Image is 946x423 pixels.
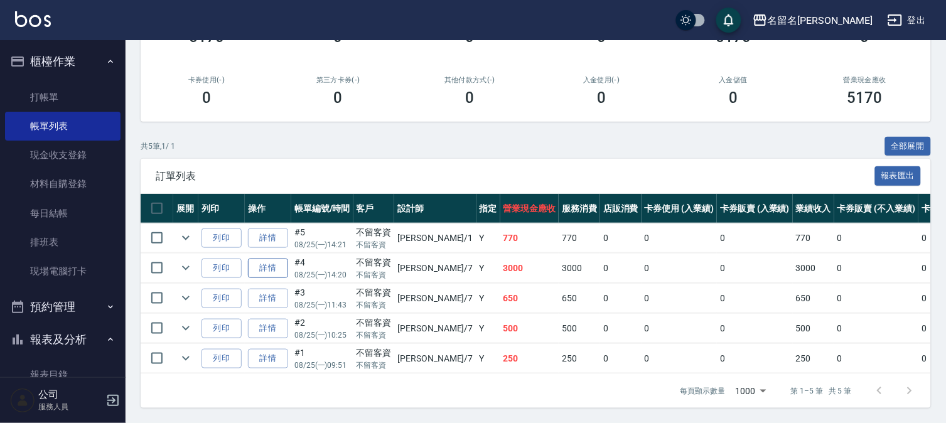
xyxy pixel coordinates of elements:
button: 報表匯出 [875,166,922,186]
button: expand row [176,349,195,368]
td: 250 [793,344,834,373]
div: 不留客資 [357,226,392,239]
td: 650 [559,284,600,313]
p: 不留客資 [357,239,392,250]
h2: 第三方卡券(-) [288,76,389,84]
button: 列印 [202,289,242,308]
button: 列印 [202,259,242,278]
h5: 公司 [38,388,102,401]
button: 列印 [202,319,242,338]
a: 詳情 [248,259,288,278]
p: 每頁顯示數量 [680,385,726,397]
span: 訂單列表 [156,170,875,183]
h3: 0 [729,89,738,107]
p: 不留客資 [357,299,392,311]
button: 櫃檯作業 [5,45,121,78]
h2: 入金使用(-) [551,76,652,84]
td: 0 [834,223,918,253]
td: 0 [717,284,793,313]
td: 770 [793,223,834,253]
td: 0 [834,314,918,343]
button: 列印 [202,228,242,248]
td: 0 [642,344,718,373]
h3: 0 [202,89,211,107]
button: expand row [176,319,195,338]
h2: 其他付款方式(-) [419,76,521,84]
p: 08/25 (一) 09:51 [294,360,350,371]
td: Y [476,254,500,283]
td: Y [476,284,500,313]
td: [PERSON_NAME] /7 [394,314,476,343]
td: 0 [834,284,918,313]
td: 0 [600,284,642,313]
th: 操作 [245,194,291,223]
div: 不留客資 [357,286,392,299]
p: 不留客資 [357,329,392,341]
td: 0 [600,223,642,253]
td: 3000 [793,254,834,283]
th: 業績收入 [793,194,834,223]
a: 每日結帳 [5,199,121,228]
td: 0 [642,314,718,343]
td: 0 [717,344,793,373]
th: 卡券販賣 (入業績) [717,194,793,223]
td: #3 [291,284,353,313]
td: #4 [291,254,353,283]
img: Logo [15,11,51,27]
td: 0 [600,314,642,343]
a: 詳情 [248,319,288,338]
th: 服務消費 [559,194,600,223]
td: 0 [642,223,718,253]
p: 08/25 (一) 10:25 [294,329,350,341]
td: #2 [291,314,353,343]
td: #5 [291,223,353,253]
a: 詳情 [248,349,288,368]
td: 3000 [500,254,559,283]
th: 展開 [173,194,198,223]
td: 0 [642,254,718,283]
th: 卡券使用 (入業績) [642,194,718,223]
a: 詳情 [248,289,288,308]
a: 詳情 [248,228,288,248]
h2: 卡券使用(-) [156,76,257,84]
h3: 0 [597,89,606,107]
div: 不留客資 [357,346,392,360]
td: [PERSON_NAME] /7 [394,254,476,283]
td: #1 [291,344,353,373]
td: 0 [834,254,918,283]
td: 650 [500,284,559,313]
a: 報表目錄 [5,360,121,389]
button: 登出 [883,9,931,32]
td: 500 [793,314,834,343]
button: expand row [176,228,195,247]
button: 列印 [202,349,242,368]
td: Y [476,223,500,253]
td: Y [476,344,500,373]
button: save [716,8,741,33]
button: 全部展開 [885,137,932,156]
p: 08/25 (一) 14:21 [294,239,350,250]
td: 0 [642,284,718,313]
td: 0 [600,344,642,373]
th: 營業現金應收 [500,194,559,223]
td: 0 [600,254,642,283]
a: 排班表 [5,228,121,257]
div: 不留客資 [357,256,392,269]
td: 250 [559,344,600,373]
div: 不留客資 [357,316,392,329]
th: 帳單編號/時間 [291,194,353,223]
a: 現金收支登錄 [5,141,121,169]
td: 500 [559,314,600,343]
td: 500 [500,314,559,343]
td: 650 [793,284,834,313]
h3: 0 [334,89,343,107]
h2: 營業現金應收 [814,76,916,84]
h3: 0 [466,89,475,107]
p: 08/25 (一) 11:43 [294,299,350,311]
td: 3000 [559,254,600,283]
td: 770 [559,223,600,253]
p: 服務人員 [38,401,102,412]
a: 現場電腦打卡 [5,257,121,286]
p: 共 5 筆, 1 / 1 [141,141,175,152]
td: [PERSON_NAME] /7 [394,284,476,313]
